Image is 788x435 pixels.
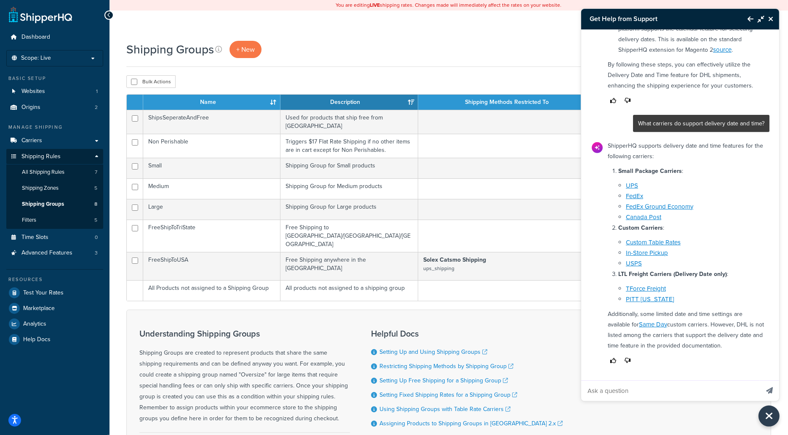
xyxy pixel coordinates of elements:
[230,41,262,58] a: + New
[9,6,72,23] a: ShipperHQ Home
[6,164,103,180] li: All Shipping Rules
[143,158,280,178] td: Small
[236,45,255,54] span: + New
[95,104,98,111] span: 2
[6,245,103,261] li: Advanced Features
[126,75,176,88] button: Bulk Actions
[713,45,732,54] a: source
[143,95,280,110] th: Name: activate to sort column ascending
[6,285,103,300] a: Test Your Rates
[6,100,103,115] a: Origins 2
[626,181,638,190] a: UPS
[639,320,667,329] a: Same Day
[608,59,764,91] p: By following these steps, you can effectively utilize the Delivery Date and Time feature for DHL ...
[6,124,103,131] div: Manage Shipping
[618,269,764,279] p: :
[6,230,103,245] li: Time Slots
[22,185,59,192] span: Shipping Zones
[581,9,739,29] h3: Get Help from Support
[581,381,759,401] input: Ask a question
[280,110,418,134] td: Used for products that ship free from [GEOGRAPHIC_DATA]
[608,309,764,351] p: Additionally, some limited date and time settings are available for custom carriers. However, DHL...
[6,245,103,261] a: Advanced Features 3
[94,201,97,208] span: 8
[143,252,280,280] td: FreeShipToUSA
[23,336,51,343] span: Help Docs
[626,284,666,293] a: TForce Freight
[21,88,45,95] span: Websites
[21,153,61,160] span: Shipping Rules
[23,321,46,328] span: Analytics
[618,166,764,176] p: :
[764,14,779,24] button: Close Resource Center
[379,362,513,371] a: Restricting Shipping Methods by Shipping Group
[6,149,103,229] li: Shipping Rules
[21,234,48,241] span: Time Slots
[143,110,280,134] td: ShipsSeperateAndFree
[6,100,103,115] li: Origins
[95,169,97,176] span: 7
[418,95,604,110] th: Shipping Methods Restricted To: activate to sort column ascending
[280,178,418,199] td: Shipping Group for Medium products
[21,249,72,257] span: Advanced Features
[6,230,103,245] a: Time Slots 0
[379,376,508,385] a: Setting Up Free Shipping for a Shipping Group
[280,134,418,158] td: Triggers $17 Flat Rate Shipping if no other items are in cart except for Non Perishables.
[280,158,418,178] td: Shipping Group for Small products
[21,55,51,62] span: Scope: Live
[379,405,510,414] a: Using Shipping Groups with Table Rate Carriers
[143,220,280,252] td: FreeShipToTriState
[143,178,280,199] td: Medium
[21,104,40,111] span: Origins
[370,1,380,9] b: LIVE
[379,347,487,356] a: Setting Up and Using Shipping Groups
[21,137,42,144] span: Carriers
[6,332,103,347] a: Help Docs
[6,75,103,82] div: Basic Setup
[6,212,103,228] a: Filters 5
[280,280,418,301] td: All products not assigned to a shipping group
[618,13,764,55] p: : Ensure that your Magento 2 platform supports the calendar feature for selecting delivery dates....
[6,180,103,196] a: Shipping Zones 5
[6,212,103,228] li: Filters
[94,185,97,192] span: 5
[6,29,103,45] a: Dashboard
[626,294,674,304] a: PITT [US_STATE]
[22,217,36,224] span: Filters
[94,217,97,224] span: 5
[22,201,64,208] span: Shipping Groups
[6,196,103,212] li: Shipping Groups
[618,167,682,175] strong: Small Package Carriers
[23,305,55,312] span: Marketplace
[760,380,779,401] button: Send message
[280,252,418,280] td: Free Shipping anywhere in the [GEOGRAPHIC_DATA]
[622,95,633,106] button: Thumbs down
[143,199,280,220] td: Large
[280,95,418,110] th: Description: activate to sort column ascending
[618,223,764,233] p: :
[626,191,643,201] a: FedEx
[280,199,418,220] td: Shipping Group for Large products
[371,329,563,338] h3: Helpful Docs
[143,134,280,158] td: Non Perishable
[23,289,64,297] span: Test Your Rates
[759,406,780,427] button: Close Resource Center
[126,41,214,58] h1: Shipping Groups
[280,220,418,252] td: Free Shipping to [GEOGRAPHIC_DATA]/[GEOGRAPHIC_DATA]/[GEOGRAPHIC_DATA]
[638,118,764,129] p: What carriers do support delivery date and time?
[143,280,280,301] td: All Products not assigned to a Shipping Group
[608,95,619,106] button: Thumbs up
[6,316,103,332] a: Analytics
[618,270,727,279] strong: LTL Freight Carriers (Delivery Date only)
[95,249,98,257] span: 3
[6,149,103,164] a: Shipping Rules
[423,255,486,264] strong: Solex Catsmo Shipping
[6,133,103,149] li: Carriers
[6,301,103,316] a: Marketplace
[626,259,642,268] a: USPS
[626,212,661,222] a: Canada Post
[6,196,103,212] a: Shipping Groups 8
